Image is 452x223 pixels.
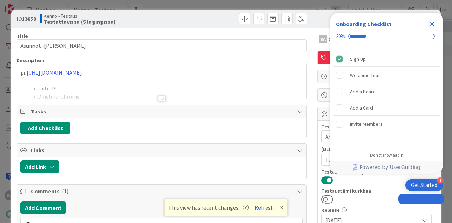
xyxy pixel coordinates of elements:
[350,104,373,112] div: Add a Card
[44,19,116,24] b: Testattavissa (Stagingissa)
[22,15,36,22] b: 13850
[321,207,432,212] div: Release
[350,120,383,128] div: Invite Members
[350,71,380,80] div: Welcome Tour
[20,201,66,214] button: Add Comment
[330,48,443,148] div: Checklist items
[20,122,70,134] button: Add Checklist
[334,161,440,174] a: Powered by UserGuiding
[321,124,432,129] div: Testaus
[370,152,403,158] div: Do not show again
[319,35,327,43] div: KA
[411,182,438,189] div: Get Started
[62,188,69,195] span: ( 1 )
[17,57,44,64] span: Description
[31,187,293,195] span: Comments
[321,188,432,193] div: Testaustiimi kurkkaa
[333,116,440,132] div: Invite Members is incomplete.
[17,14,36,23] span: ID
[336,33,345,40] div: 20%
[333,68,440,83] div: Welcome Tour is incomplete.
[321,147,432,152] div: [DEMOGRAPHIC_DATA]
[359,163,420,171] span: Powered by UserGuiding
[44,13,116,19] span: Kenno - Testaus
[333,100,440,116] div: Add a Card is incomplete.
[350,87,376,96] div: Add a Board
[252,203,276,212] button: Refresh
[437,177,443,184] div: 4
[405,179,443,191] div: Open Get Started checklist, remaining modules: 4
[20,69,303,77] p: pr.
[325,133,419,141] span: ASUTTAMINEN
[336,20,392,28] div: Onboarding Checklist
[426,18,438,30] div: Close Checklist
[350,55,366,63] div: Sign Up
[333,84,440,99] div: Add a Board is incomplete.
[325,155,419,164] span: Testausohjeet lisätty
[17,39,307,52] input: type card name here...
[31,146,293,154] span: Links
[333,51,440,67] div: Sign Up is complete.
[20,160,59,173] button: Add Link
[31,107,293,116] span: Tasks
[330,13,443,174] div: Checklist Container
[330,161,443,174] div: Footer
[336,33,438,40] div: Checklist progress: 20%
[321,169,432,174] div: Testaus: Käsitelty
[168,203,249,212] span: This view has recent changes.
[329,35,345,43] span: Owner
[26,69,82,76] a: [URL][DOMAIN_NAME]
[17,33,28,39] label: Title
